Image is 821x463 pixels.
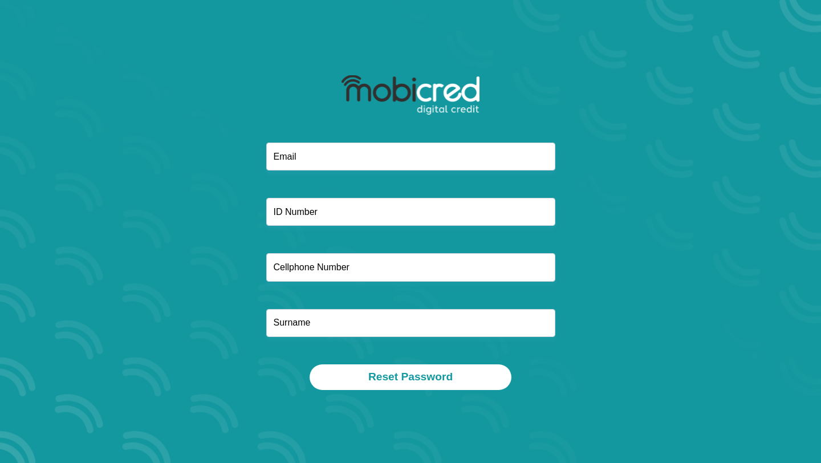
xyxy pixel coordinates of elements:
[266,143,555,170] input: Email
[266,198,555,226] input: ID Number
[266,309,555,337] input: Surname
[266,253,555,281] input: Cellphone Number
[342,75,479,115] img: mobicred logo
[310,364,511,390] button: Reset Password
